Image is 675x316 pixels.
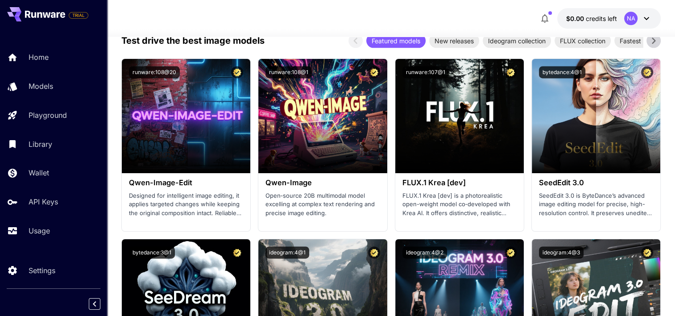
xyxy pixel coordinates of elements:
p: SeedEdit 3.0 is ByteDance’s advanced image editing model for precise, high-resolution control. It... [539,191,653,218]
p: Models [29,81,53,91]
p: Designed for intelligent image editing, it applies targeted changes while keeping the original co... [129,191,243,218]
button: runware:107@1 [402,66,449,78]
span: Fastest models [614,36,669,46]
div: NA [624,12,638,25]
span: $0.00 [566,15,586,22]
img: alt [122,59,250,173]
button: Certified Model – Vetted for best performance and includes a commercial license. [231,66,243,78]
p: Settings [29,265,55,276]
img: alt [258,59,387,173]
p: Wallet [29,167,49,178]
button: Certified Model – Vetted for best performance and includes a commercial license. [641,246,653,258]
div: $0.00 [566,14,617,23]
p: Playground [29,110,67,121]
button: $0.00NA [557,8,661,29]
div: FLUX collection [555,33,611,48]
span: Add your payment card to enable full platform functionality. [69,10,88,21]
p: Home [29,52,49,62]
button: bytedance:4@1 [539,66,585,78]
button: Certified Model – Vetted for best performance and includes a commercial license. [505,246,517,258]
button: Collapse sidebar [89,298,100,310]
p: FLUX.1 Krea [dev] is a photorealistic open-weight model co‑developed with Krea AI. It offers dist... [402,191,517,218]
img: alt [532,59,660,173]
button: ideogram:4@3 [539,246,584,258]
p: Test drive the best image models [121,34,265,47]
span: Featured models [366,36,426,46]
span: FLUX collection [555,36,611,46]
div: Featured models [366,33,426,48]
span: Ideogram collection [483,36,551,46]
span: credits left [586,15,617,22]
button: runware:108@1 [265,66,312,78]
button: Certified Model – Vetted for best performance and includes a commercial license. [505,66,517,78]
span: TRIAL [69,12,88,19]
p: Usage [29,225,50,236]
button: ideogram:4@1 [265,246,309,258]
button: Certified Model – Vetted for best performance and includes a commercial license. [641,66,653,78]
button: runware:108@20 [129,66,180,78]
h3: FLUX.1 Krea [dev] [402,179,517,187]
button: Certified Model – Vetted for best performance and includes a commercial license. [368,66,380,78]
div: New releases [429,33,479,48]
div: Collapse sidebar [95,296,107,312]
button: bytedance:3@1 [129,246,175,258]
span: New releases [429,36,479,46]
button: ideogram:4@2 [402,246,447,258]
h3: Qwen-Image-Edit [129,179,243,187]
p: Library [29,139,52,150]
h3: SeedEdit 3.0 [539,179,653,187]
p: Open‑source 20B multimodal model excelling at complex text rendering and precise image editing. [265,191,380,218]
button: Certified Model – Vetted for best performance and includes a commercial license. [231,246,243,258]
p: API Keys [29,196,58,207]
div: Fastest models [614,33,669,48]
img: alt [395,59,524,173]
button: Certified Model – Vetted for best performance and includes a commercial license. [368,246,380,258]
h3: Qwen-Image [265,179,380,187]
div: Ideogram collection [483,33,551,48]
